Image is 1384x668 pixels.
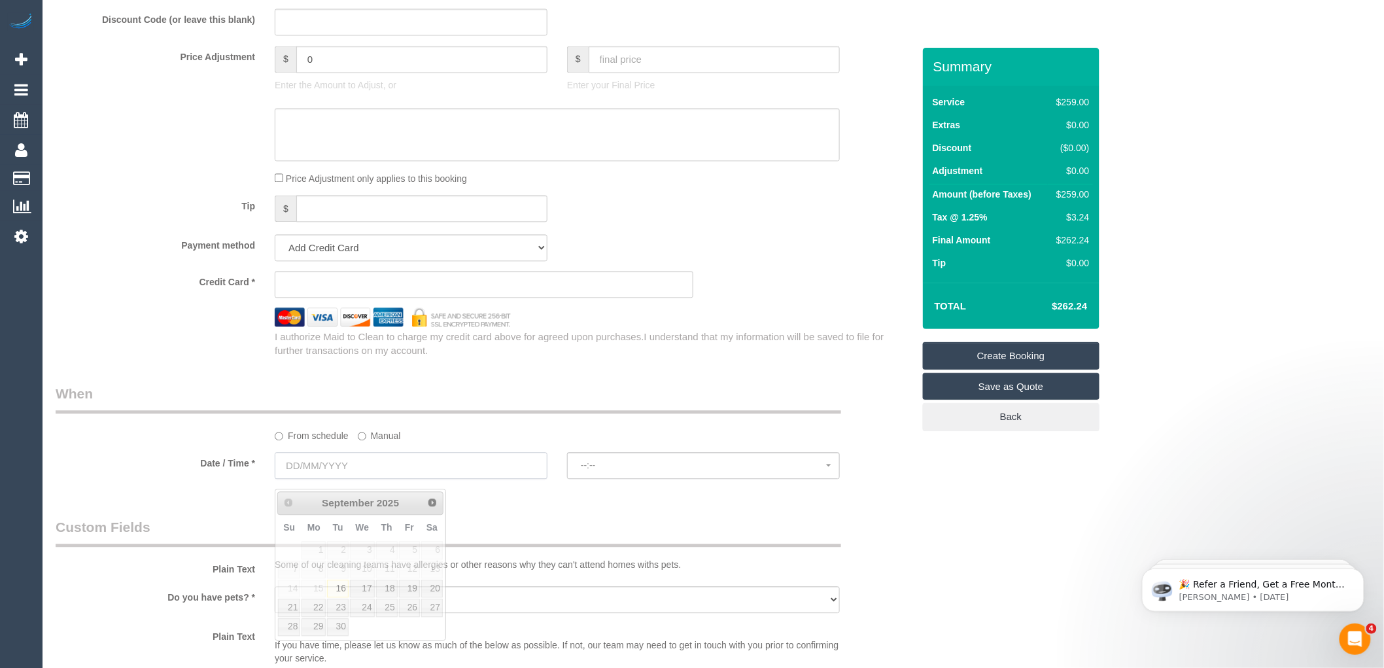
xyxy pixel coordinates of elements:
span: 2025 [377,497,399,508]
div: $262.24 [1051,234,1089,247]
label: Tax @ 1.25% [933,211,988,224]
label: Price Adjustment [46,46,265,63]
p: Enter the Amount to Adjust, or [275,79,547,92]
div: $3.24 [1051,211,1089,224]
span: 4 [1366,624,1377,634]
label: Discount [933,141,972,154]
span: $ [275,195,296,222]
span: 9 [327,561,348,578]
label: Extras [933,118,961,132]
h3: Summary [933,59,1093,74]
label: Final Amount [933,234,991,247]
p: Enter your Final Price [567,79,840,92]
span: 2 [327,541,348,559]
span: 4 [376,541,398,559]
iframe: Intercom live chat [1340,624,1371,655]
label: Plain Text [46,558,265,576]
label: Tip [933,256,946,270]
div: $259.00 [1051,188,1089,201]
span: Next [427,497,438,508]
legend: Custom Fields [56,518,841,547]
a: 19 [399,580,420,597]
span: Wednesday [356,522,370,533]
a: Create Booking [923,342,1099,370]
h4: $262.24 [1012,301,1087,312]
a: 21 [278,599,300,616]
iframe: Intercom notifications message [1122,541,1384,633]
a: 29 [302,618,326,636]
legend: When [56,384,841,413]
label: Tip [46,195,265,213]
span: 8 [302,561,326,578]
div: I authorize Maid to Clean to charge my credit card above for agreed upon purchases. [265,330,922,358]
a: Save as Quote [923,373,1099,400]
strong: Total [935,300,967,311]
img: credit cards [265,308,521,326]
a: Next [423,493,441,512]
a: 24 [350,599,375,616]
div: $0.00 [1051,256,1089,270]
div: $0.00 [1051,118,1089,132]
input: Manual [358,432,366,440]
input: final price [589,46,840,73]
span: Saturday [426,522,438,533]
iframe: Secure card payment input frame [286,279,682,290]
a: 23 [327,599,348,616]
span: Prev [283,497,294,508]
span: September [322,497,374,508]
a: 28 [278,618,300,636]
label: Date / Time * [46,452,265,470]
span: 6 [421,541,443,559]
a: 26 [399,599,420,616]
span: 15 [302,580,326,597]
div: $259.00 [1051,96,1089,109]
span: Sunday [283,522,295,533]
span: 3 [350,541,375,559]
a: 30 [327,618,348,636]
a: 27 [421,599,443,616]
span: Friday [405,522,414,533]
a: 16 [327,580,348,597]
a: 25 [376,599,398,616]
input: DD/MM/YYYY [275,452,547,479]
a: 17 [350,580,375,597]
label: Payment method [46,234,265,252]
p: Some of our cleaning teams have allergies or other reasons why they can't attend homes withs pets. [275,558,840,571]
img: Automaid Logo [8,13,34,31]
label: Service [933,96,965,109]
span: 14 [278,580,300,597]
a: 20 [421,580,443,597]
label: Plain Text [46,625,265,643]
p: If you have time, please let us know as much of the below as possible. If not, our team may need ... [275,625,840,665]
span: 7 [278,561,300,578]
span: 5 [399,541,420,559]
a: 18 [376,580,398,597]
label: Credit Card * [46,271,265,289]
span: 13 [421,561,443,578]
label: Manual [358,425,401,442]
div: $0.00 [1051,164,1089,177]
span: --:-- [581,460,826,470]
div: ($0.00) [1051,141,1089,154]
label: From schedule [275,425,349,442]
span: 10 [350,561,375,578]
span: 12 [399,561,420,578]
label: Amount (before Taxes) [933,188,1031,201]
label: Adjustment [933,164,983,177]
a: 22 [302,599,326,616]
span: $ [275,46,296,73]
span: Tuesday [333,522,343,533]
button: --:-- [567,452,840,479]
span: 1 [302,541,326,559]
span: Price Adjustment only applies to this booking [286,173,467,184]
a: Prev [279,493,298,512]
span: 11 [376,561,398,578]
input: From schedule [275,432,283,440]
span: Monday [307,522,320,533]
label: Do you have pets? * [46,586,265,604]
